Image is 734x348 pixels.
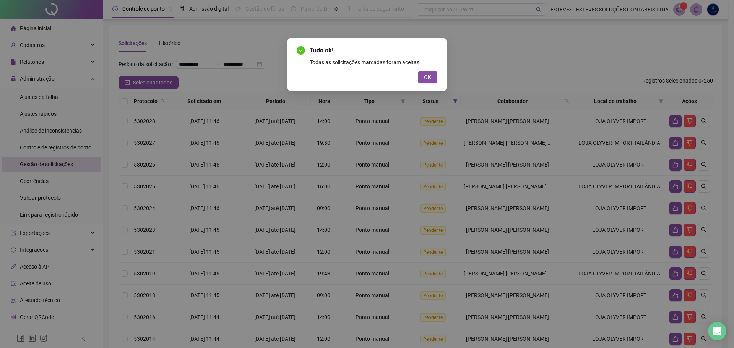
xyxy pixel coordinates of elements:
span: check-circle [297,46,305,55]
div: Todas as solicitações marcadas foram aceitas [310,58,437,66]
div: Open Intercom Messenger [708,322,726,340]
button: OK [418,71,437,83]
span: Tudo ok! [310,46,437,55]
span: OK [424,73,431,81]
